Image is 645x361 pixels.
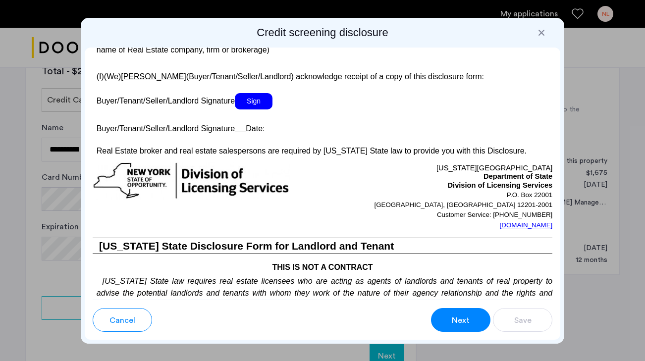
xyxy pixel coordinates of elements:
[514,314,532,326] span: Save
[93,120,553,134] p: Buyer/Tenant/Seller/Landlord Signature Date:
[97,97,235,105] span: Buyer/Tenant/Seller/Landlord Signature
[93,308,152,332] button: button
[322,162,552,173] p: [US_STATE][GEOGRAPHIC_DATA]
[85,26,561,40] h2: Credit screening disclosure
[109,314,135,326] span: Cancel
[322,210,552,220] p: Customer Service: [PHONE_NUMBER]
[500,220,553,230] a: [DOMAIN_NAME]
[235,93,272,109] span: Sign
[93,145,553,157] p: Real Estate broker and real estate salespersons are required by [US_STATE] State law to provide y...
[452,314,470,326] span: Next
[93,162,290,200] img: new-york-logo.png
[93,254,553,273] h4: THIS IS NOT A CONTRACT
[322,190,552,200] p: P.O. Box 22001
[493,308,552,332] button: button
[322,200,552,210] p: [GEOGRAPHIC_DATA], [GEOGRAPHIC_DATA] 12201-2001
[431,308,490,332] button: button
[93,66,553,83] p: (I)(We) (Buyer/Tenant/Seller/Landlord) acknowledge receipt of a copy of this disclosure form:
[322,181,552,190] p: Division of Licensing Services
[121,72,186,81] u: [PERSON_NAME]
[93,238,553,255] h3: [US_STATE] State Disclosure Form for Landlord and Tenant
[93,273,553,323] p: [US_STATE] State law requires real estate licensees who are acting as agents of landlords and ten...
[322,172,552,181] p: Department of State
